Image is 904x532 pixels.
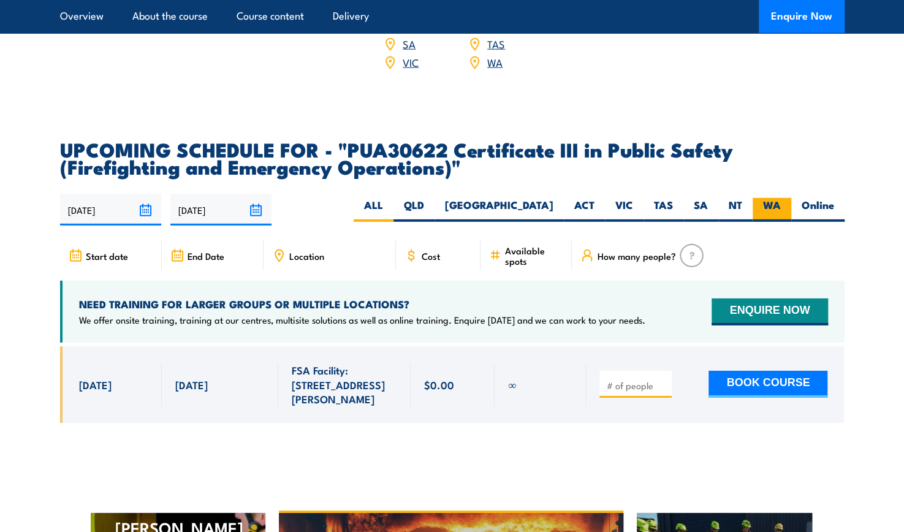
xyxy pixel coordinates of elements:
[79,297,645,311] h4: NEED TRAINING FOR LARGER GROUPS OR MULTIPLE LOCATIONS?
[292,363,397,406] span: FSA Facility: [STREET_ADDRESS][PERSON_NAME]
[79,378,112,392] span: [DATE]
[712,298,827,325] button: ENQUIRE NOW
[487,55,503,69] a: WA
[708,371,827,398] button: BOOK COURSE
[79,314,645,326] p: We offer onsite training, training at our centres, multisite solutions as well as online training...
[175,378,208,392] span: [DATE]
[508,378,516,392] span: ∞
[598,251,676,261] span: How many people?
[422,251,440,261] span: Cost
[683,198,718,222] label: SA
[354,198,393,222] label: ALL
[188,251,224,261] span: End Date
[170,194,272,226] input: To date
[424,378,454,392] span: $0.00
[605,198,644,222] label: VIC
[791,198,845,222] label: Online
[60,140,845,175] h2: UPCOMING SCHEDULE FOR - "PUA30622 Certificate III in Public Safety (Firefighting and Emergency Op...
[644,198,683,222] label: TAS
[564,198,605,222] label: ACT
[753,198,791,222] label: WA
[86,251,128,261] span: Start date
[393,198,435,222] label: QLD
[60,194,161,226] input: From date
[403,36,416,51] a: SA
[403,55,419,69] a: VIC
[606,379,667,392] input: # of people
[289,251,324,261] span: Location
[718,198,753,222] label: NT
[435,198,564,222] label: [GEOGRAPHIC_DATA]
[487,36,505,51] a: TAS
[505,245,563,266] span: Available spots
